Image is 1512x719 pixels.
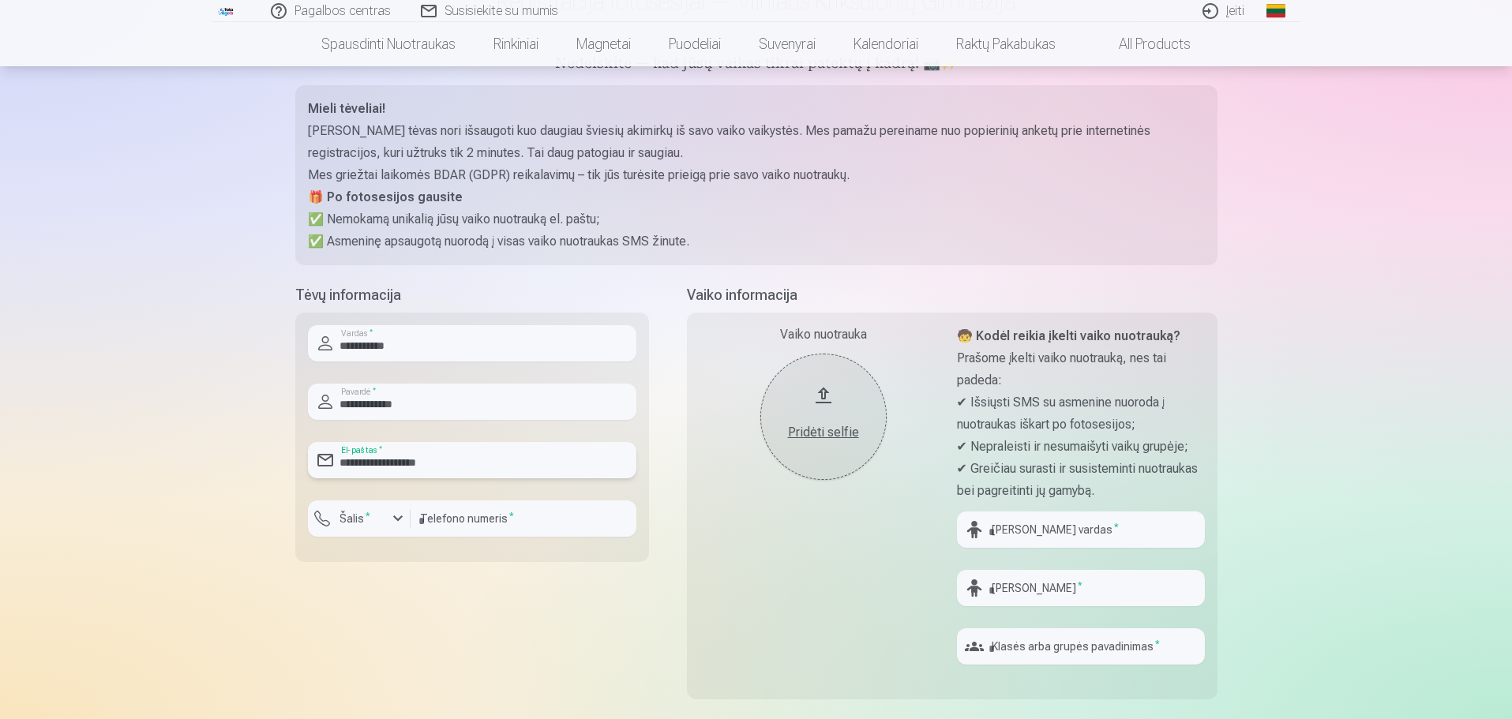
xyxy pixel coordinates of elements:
[308,189,463,204] strong: 🎁 Po fotosesijos gausite
[957,347,1205,391] p: Prašome įkelti vaiko nuotrauką, nes tai padeda:
[700,325,947,344] div: Vaiko nuotrauka
[308,101,385,116] strong: Mieli tėveliai!
[1075,22,1210,66] a: All products
[308,120,1205,164] p: [PERSON_NAME] tėvas nori išsaugoti kuo daugiau šviesių akimirkų iš savo vaiko vaikystės. Mes pama...
[308,208,1205,230] p: ✅ Nemokamą unikalią jūsų vaiko nuotrauką el. paštu;
[957,458,1205,502] p: ✔ Greičiau surasti ir susisteminti nuotraukas bei pagreitinti jų gamybą.
[957,328,1180,343] strong: 🧒 Kodėl reikia įkelti vaiko nuotrauką?
[740,22,835,66] a: Suvenyrai
[650,22,740,66] a: Puodeliai
[302,22,475,66] a: Spausdinti nuotraukas
[957,436,1205,458] p: ✔ Nepraleisti ir nesumaišyti vaikų grupėje;
[957,391,1205,436] p: ✔ Išsiųsti SMS su asmenine nuoroda į nuotraukas iškart po fotosesijos;
[937,22,1075,66] a: Raktų pakabukas
[295,284,649,306] h5: Tėvų informacija
[760,354,887,480] button: Pridėti selfie
[687,284,1217,306] h5: Vaiko informacija
[333,511,377,526] label: Šalis
[776,423,871,442] div: Pridėti selfie
[308,164,1205,186] p: Mes griežtai laikomės BDAR (GDPR) reikalavimų – tik jūs turėsite prieigą prie savo vaiko nuotraukų.
[557,22,650,66] a: Magnetai
[308,500,411,537] button: Šalis*
[835,22,937,66] a: Kalendoriai
[475,22,557,66] a: Rinkiniai
[308,230,1205,253] p: ✅ Asmeninę apsaugotą nuorodą į visas vaiko nuotraukas SMS žinute.
[218,6,235,16] img: /fa2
